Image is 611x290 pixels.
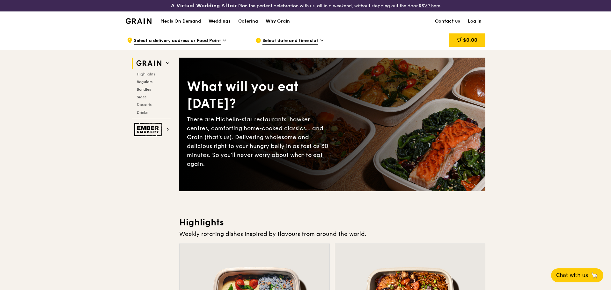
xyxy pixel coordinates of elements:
[137,95,146,99] span: Sides
[591,272,598,279] span: 🦙
[179,217,485,228] h3: Highlights
[262,38,318,45] span: Select date and time slot
[179,230,485,238] div: Weekly rotating dishes inspired by flavours from around the world.
[464,12,485,31] a: Log in
[209,12,231,31] div: Weddings
[266,12,290,31] div: Why Grain
[187,78,332,112] div: What will you eat [DATE]?
[419,3,440,9] a: RSVP here
[187,115,332,168] div: There are Michelin-star restaurants, hawker centres, comforting home-cooked classics… and Grain (...
[160,18,201,25] h1: Meals On Demand
[238,12,258,31] div: Catering
[137,103,151,107] span: Desserts
[234,12,262,31] a: Catering
[122,3,489,9] div: Plan the perfect celebration with us, all in a weekend, without stepping out the door.
[134,123,164,136] img: Ember Smokery web logo
[551,268,603,282] button: Chat with us🦙
[137,87,151,92] span: Bundles
[205,12,234,31] a: Weddings
[171,3,237,9] h3: A Virtual Wedding Affair
[262,12,294,31] a: Why Grain
[463,37,477,43] span: $0.00
[126,11,151,30] a: GrainGrain
[431,12,464,31] a: Contact us
[556,272,588,279] span: Chat with us
[134,58,164,69] img: Grain web logo
[126,18,151,24] img: Grain
[137,80,152,84] span: Regulars
[137,72,155,76] span: Highlights
[134,38,221,45] span: Select a delivery address or Food Point
[137,110,148,115] span: Drinks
